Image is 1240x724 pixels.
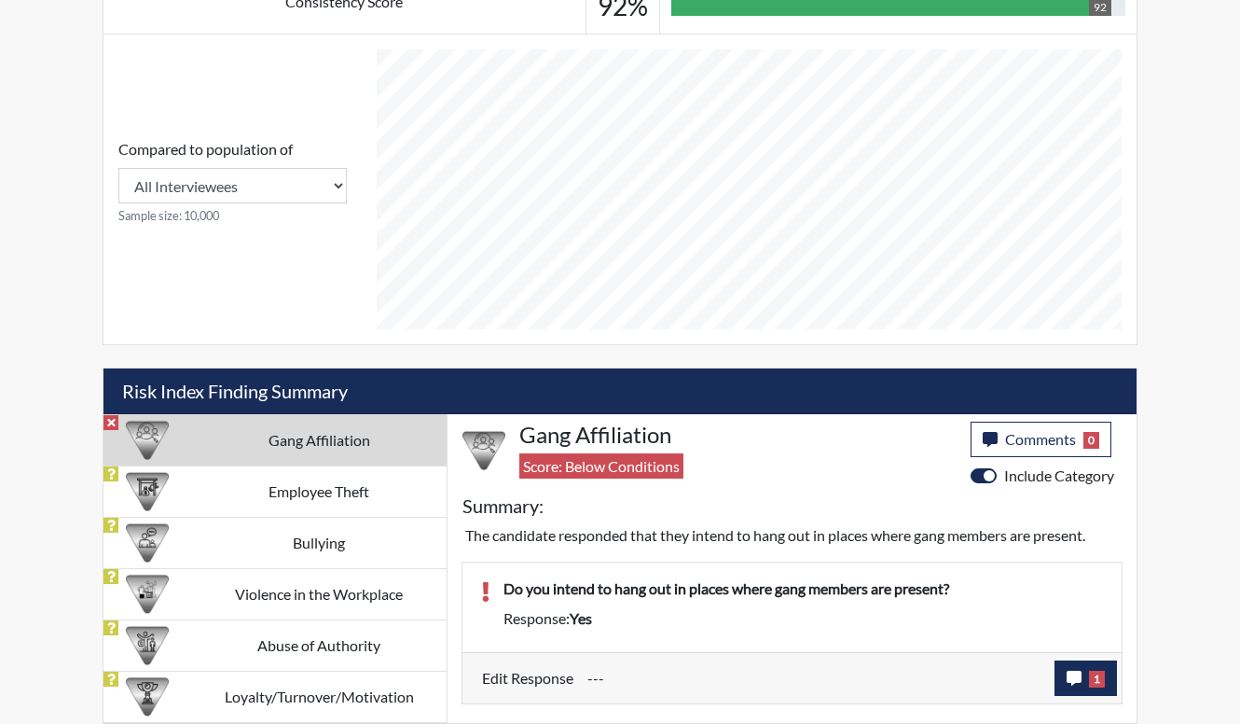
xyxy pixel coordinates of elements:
[503,578,1103,600] p: Do you intend to hang out in places where gang members are present?
[118,207,347,225] small: Sample size: 10,000
[118,138,293,160] label: Compared to population of
[519,422,957,449] h4: Gang Affiliation
[1089,671,1105,688] span: 1
[462,429,505,472] img: CATEGORY%20ICON-02.2c5dd649.png
[1083,432,1099,449] span: 0
[191,466,447,517] td: Employee Theft
[462,494,544,517] h5: Summary:
[126,522,169,564] img: CATEGORY%20ICON-04.6d01e8fa.png
[126,624,169,667] img: CATEGORY%20ICON-01.94e51fac.png
[573,661,1054,696] div: Update the test taker's response, the change might impact the score
[126,573,169,616] img: CATEGORY%20ICON-26.eccbb84f.png
[191,568,447,620] td: Violence in the Workplace
[971,422,1111,457] button: Comments0
[126,675,169,718] img: CATEGORY%20ICON-17.40ef8247.png
[118,138,347,225] div: Consistency Score comparison among population
[191,620,447,671] td: Abuse of Authority
[465,524,1119,547] p: The candidate responded that they intend to hang out in places where gang members are present.
[191,414,447,466] td: Gang Affiliation
[1004,465,1114,487] label: Include Category
[1054,661,1117,696] button: 1
[191,517,447,568] td: Bullying
[570,609,592,627] span: yes
[191,671,447,722] td: Loyalty/Turnover/Motivation
[103,369,1137,414] h5: Risk Index Finding Summary
[482,661,573,696] label: Edit Response
[1005,430,1076,448] span: Comments
[126,419,169,462] img: CATEGORY%20ICON-02.2c5dd649.png
[126,470,169,513] img: CATEGORY%20ICON-07.58b65e52.png
[489,607,1117,630] div: Response:
[519,453,683,479] span: Score: Below Conditions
